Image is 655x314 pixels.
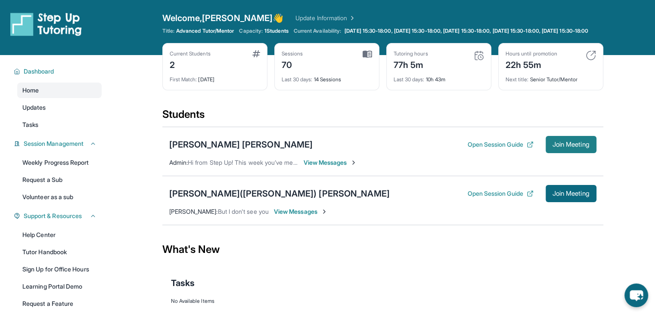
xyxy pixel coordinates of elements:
img: Chevron Right [347,14,356,22]
img: Chevron-Right [350,159,357,166]
span: Support & Resources [24,212,82,220]
span: Join Meeting [553,142,590,147]
div: 77h 5m [394,57,428,71]
div: Current Students [170,50,211,57]
a: Tasks [17,117,102,132]
button: Join Meeting [546,185,596,202]
a: Updates [17,100,102,115]
a: Request a Feature [17,296,102,311]
span: Tasks [22,120,38,129]
span: Admin : [169,159,188,166]
div: 70 [282,57,303,71]
img: card [252,50,260,57]
a: Weekly Progress Report [17,155,102,170]
span: View Messages [304,158,357,167]
a: Help Center [17,227,102,243]
span: First Match : [170,76,197,83]
span: Capacity: [239,28,263,34]
span: 1 Students [264,28,289,34]
div: [PERSON_NAME] [PERSON_NAME] [169,139,313,151]
div: [DATE] [170,71,260,83]
button: Session Management [20,139,96,148]
span: View Messages [274,207,328,216]
span: Updates [22,103,46,112]
div: Hours until promotion [506,50,557,57]
span: Home [22,86,39,95]
img: logo [10,12,82,36]
div: What's New [162,231,603,268]
img: card [363,50,372,58]
a: Volunteer as a sub [17,189,102,205]
div: 14 Sessions [282,71,372,83]
span: Last 30 days : [394,76,425,83]
a: Tutor Handbook [17,244,102,260]
img: card [586,50,596,61]
a: [DATE] 15:30-18:00, [DATE] 15:30-18:00, [DATE] 15:30-18:00, [DATE] 15:30-18:00, [DATE] 15:30-18:00 [343,28,590,34]
span: [PERSON_NAME] : [169,208,218,215]
div: Tutoring hours [394,50,428,57]
span: But I don't see you [218,208,269,215]
div: Sessions [282,50,303,57]
span: Tasks [171,277,195,289]
span: Session Management [24,139,84,148]
a: Home [17,83,102,98]
button: Open Session Guide [467,189,533,198]
a: Update Information [295,14,356,22]
span: Last 30 days : [282,76,313,83]
span: Join Meeting [553,191,590,196]
span: [DATE] 15:30-18:00, [DATE] 15:30-18:00, [DATE] 15:30-18:00, [DATE] 15:30-18:00, [DATE] 15:30-18:00 [345,28,588,34]
div: Senior Tutor/Mentor [506,71,596,83]
button: Dashboard [20,67,96,76]
div: 22h 55m [506,57,557,71]
span: Advanced Tutor/Mentor [176,28,234,34]
img: card [474,50,484,61]
div: 10h 43m [394,71,484,83]
a: Sign Up for Office Hours [17,262,102,277]
div: Students [162,108,603,126]
button: Open Session Guide [467,140,533,149]
button: chat-button [624,283,648,307]
span: Current Availability: [294,28,341,34]
span: Dashboard [24,67,54,76]
img: Chevron-Right [321,208,328,215]
button: Join Meeting [546,136,596,153]
div: [PERSON_NAME]([PERSON_NAME]) [PERSON_NAME] [169,188,390,200]
span: Welcome, [PERSON_NAME] 👋 [162,12,284,24]
span: Hi from Step Up! This week you’ve met for 0 minutes and this month you’ve met for 6 hours. Happy ... [188,159,483,166]
span: Title: [162,28,174,34]
span: Next title : [506,76,529,83]
div: 2 [170,57,211,71]
a: Request a Sub [17,172,102,188]
a: Learning Portal Demo [17,279,102,294]
button: Support & Resources [20,212,96,220]
div: No Available Items [171,298,595,305]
